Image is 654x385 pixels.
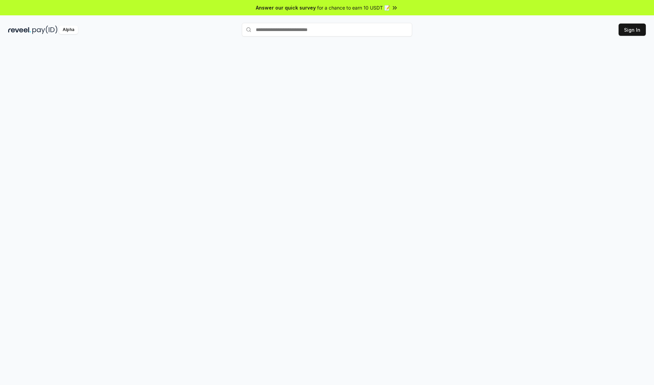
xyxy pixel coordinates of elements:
img: pay_id [32,26,58,34]
div: Alpha [59,26,78,34]
span: Answer our quick survey [256,4,316,11]
button: Sign In [619,24,646,36]
span: for a chance to earn 10 USDT 📝 [317,4,390,11]
img: reveel_dark [8,26,31,34]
